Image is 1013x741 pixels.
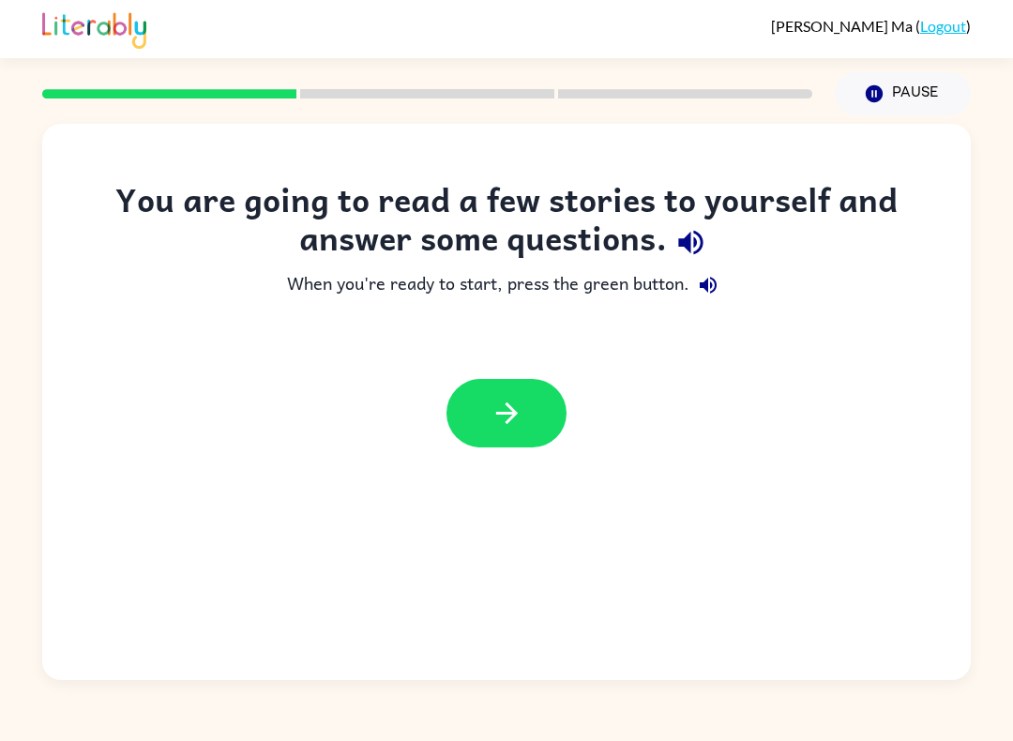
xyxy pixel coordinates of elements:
div: ( ) [771,17,971,35]
div: When you're ready to start, press the green button. [80,266,933,304]
button: Pause [835,72,971,115]
span: [PERSON_NAME] Ma [771,17,915,35]
a: Logout [920,17,966,35]
img: Literably [42,8,146,49]
div: You are going to read a few stories to yourself and answer some questions. [80,180,933,266]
